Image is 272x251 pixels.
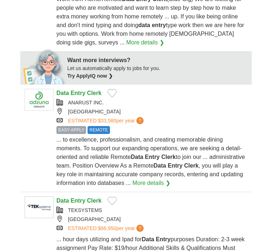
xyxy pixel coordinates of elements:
[136,225,144,232] span: ?
[126,38,164,47] a: More details ❯
[152,22,166,28] strong: entry
[154,163,166,169] strong: Data
[87,198,102,204] strong: Clerk
[142,236,154,242] strong: Data
[67,65,247,80] div: Let us automatically apply to jobs for you.
[56,90,102,96] a: Data Entry Clerk
[131,154,143,160] strong: Data
[56,198,69,204] strong: Data
[25,89,54,111] img: Company logo
[98,118,116,124] span: $33,580
[138,22,150,28] strong: data
[67,56,247,65] div: Want more interviews?
[25,196,54,218] img: TEKsystems logo
[56,90,69,96] strong: Data
[56,137,245,186] span: ... to excellence, professionalism, and creating memorable dining moments. To support our expandi...
[56,108,247,116] div: [GEOGRAPHIC_DATA]
[88,126,110,134] span: REMOTE
[136,117,144,124] span: ?
[56,216,247,223] div: [GEOGRAPHIC_DATA]
[87,90,102,96] strong: Clerk
[145,154,160,160] strong: Entry
[68,225,145,232] a: ESTIMATED:$66,950per year?
[156,236,171,242] strong: Entry
[98,225,116,231] span: $66,950
[161,154,176,160] strong: Clerk
[68,207,102,213] a: TEKSYSTEMS
[168,163,183,169] strong: Entry
[71,198,85,204] strong: Entry
[107,196,117,205] button: Add to favorite jobs
[56,198,102,204] a: Data Entry Clerk
[68,117,145,125] a: ESTIMATED:$33,580per year?
[71,90,85,96] strong: Entry
[67,73,113,79] a: Try ApplyIQ now ❯
[132,179,170,187] a: More details ❯
[23,48,67,84] img: apply-iq-scientist.png
[107,89,117,98] button: Add to favorite jobs
[184,163,199,169] strong: Clerk
[56,126,86,134] span: EASY APPLY
[56,99,247,107] div: ANARUST INC.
